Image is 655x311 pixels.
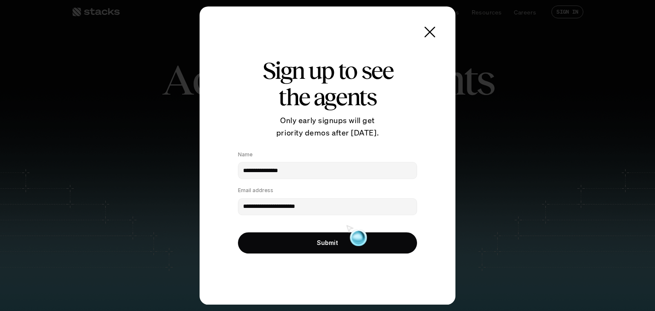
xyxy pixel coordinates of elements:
input: Name [238,162,417,179]
h2: Sign up to see the agents [229,58,426,110]
button: Submit [238,232,417,253]
p: Name [238,152,252,158]
p: Email address [238,187,273,193]
p: Only early signups will get priority demos after [DATE]. [229,114,426,139]
p: Submit [317,239,338,246]
input: Email address [238,198,417,215]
